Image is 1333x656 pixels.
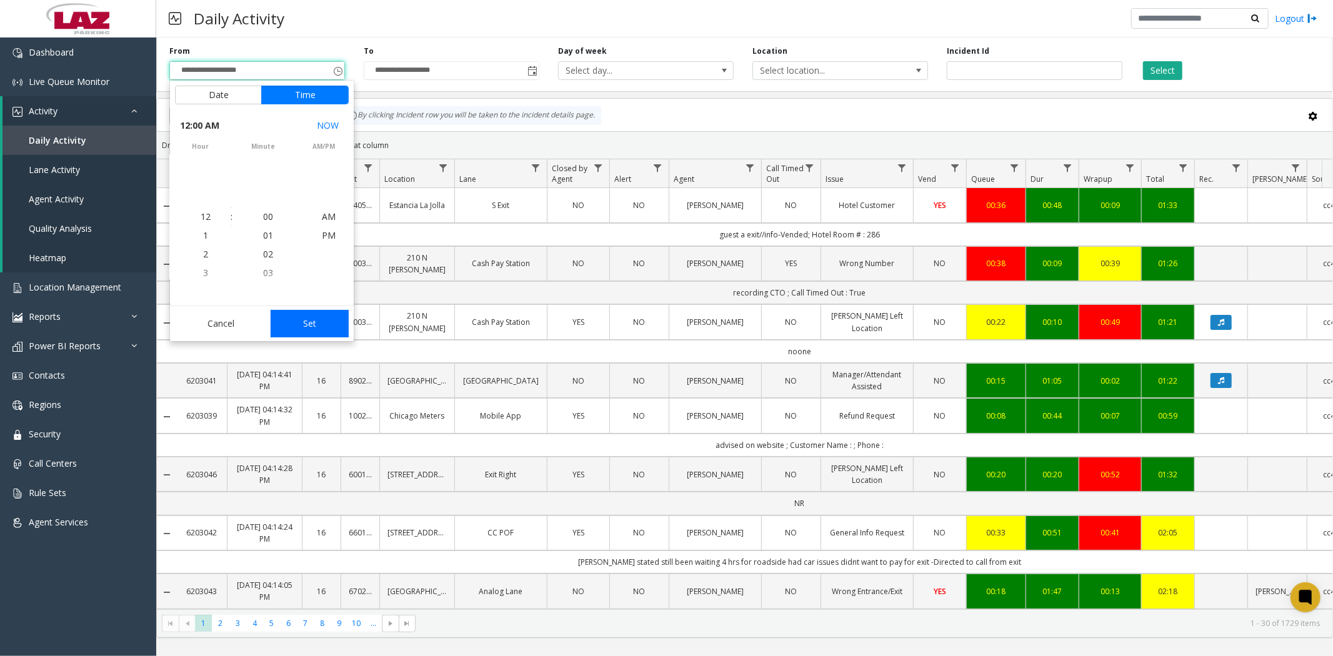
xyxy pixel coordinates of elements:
span: minute [232,142,293,151]
a: 670263 [349,585,372,597]
span: AM [322,211,336,222]
span: Page 8 [314,615,331,632]
div: 01:32 [1149,469,1187,480]
div: 00:39 [1087,257,1134,269]
span: 01 [263,229,273,241]
span: Call Centers [29,457,77,469]
a: Collapse Details [157,259,177,269]
img: 'icon' [12,48,22,58]
div: 02:05 [1149,527,1187,539]
span: NO [572,200,584,211]
span: Toggle popup [525,62,539,79]
a: NO [555,585,602,597]
a: 00:59 [1149,410,1187,422]
span: 03 [263,267,273,279]
a: [PERSON_NAME] [677,316,754,328]
label: To [364,46,374,57]
div: 00:22 [974,316,1018,328]
span: Dashboard [29,46,74,58]
div: 00:10 [1034,316,1071,328]
a: [GEOGRAPHIC_DATA] [387,375,447,387]
span: Page 5 [263,615,280,632]
a: 00:41 [1087,527,1134,539]
span: [PERSON_NAME] [1252,174,1309,184]
span: Contacts [29,369,65,381]
a: [GEOGRAPHIC_DATA] [462,375,539,387]
a: NO [921,316,959,328]
a: Lane Activity [2,155,156,184]
div: 01:22 [1149,375,1187,387]
a: YES [555,469,602,480]
span: NO [572,586,584,597]
a: Collapse Details [157,412,177,422]
a: NO [617,469,661,480]
div: 00:08 [974,410,1018,422]
a: Lane Filter Menu [527,159,544,176]
span: 00 [263,211,273,222]
a: Issue Filter Menu [894,159,911,176]
kendo-pager-info: 1 - 30 of 1729 items [423,618,1320,629]
a: [DATE] 04:14:28 PM [235,462,294,486]
a: 00:44 [1034,410,1071,422]
a: Dur Filter Menu [1059,159,1076,176]
img: 'icon' [12,459,22,469]
a: 01:33 [1149,199,1187,211]
a: 00:13 [1087,585,1134,597]
a: Refund Request [829,410,906,422]
a: [DATE] 04:14:05 PM [235,579,294,603]
a: NO [921,257,959,269]
a: NO [617,585,661,597]
a: Alert Filter Menu [649,159,666,176]
span: Call Timed Out [766,163,804,184]
a: Chicago Meters [387,410,447,422]
span: Page 3 [229,615,246,632]
label: Location [752,46,787,57]
a: 00:07 [1087,410,1134,422]
a: 210 N [PERSON_NAME] [387,310,447,334]
a: YES [555,410,602,422]
a: 660122 [349,527,372,539]
span: Daily Activity [29,134,86,146]
label: From [169,46,190,57]
a: 00:15 [974,375,1018,387]
a: Vend Filter Menu [947,159,964,176]
span: 12 [201,211,211,222]
span: Page 1 [195,615,212,632]
a: 00:33 [974,527,1018,539]
a: 16 [310,527,333,539]
a: 600125 [349,469,372,480]
span: Wrapup [1084,174,1112,184]
span: Quality Analysis [29,222,92,234]
span: 2 [203,248,208,260]
a: Agent Filter Menu [742,159,759,176]
a: [PERSON_NAME] Left Location [829,310,906,334]
img: 'icon' [12,77,22,87]
a: Manager/Attendant Assisted [829,369,906,392]
a: Collapse Details [157,587,177,597]
a: YES [921,199,959,211]
div: 00:20 [1034,469,1071,480]
span: Closed by Agent [552,163,587,184]
a: NO [769,585,813,597]
a: Collapse Details [157,201,177,211]
img: 'icon' [12,518,22,528]
a: Mobile App [462,410,539,422]
img: logout [1307,12,1317,25]
a: 6203042 [184,527,219,539]
a: 16 [310,375,333,387]
a: 00:09 [1087,199,1134,211]
span: NO [934,375,946,386]
a: [PERSON_NAME] [677,585,754,597]
a: NO [921,527,959,539]
a: [DATE] 04:14:41 PM [235,369,294,392]
span: NO [572,375,584,386]
div: : [231,211,232,223]
button: Time tab [261,86,349,104]
a: Exit Right [462,469,539,480]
